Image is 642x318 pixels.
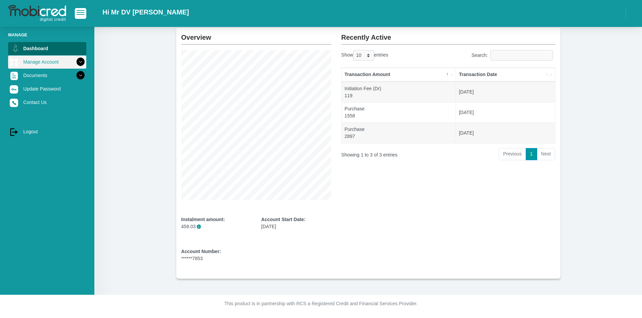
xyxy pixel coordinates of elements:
[8,69,86,82] a: Documents
[8,32,86,38] li: Manage
[261,217,305,222] b: Account Start Date:
[8,96,86,109] a: Contact Us
[8,5,66,22] img: logo-mobicred.svg
[353,50,374,61] select: Showentries
[456,68,555,82] th: Transaction Date: activate to sort column ascending
[181,223,251,230] p: 458.03
[102,8,189,16] h2: Hi Mr DV [PERSON_NAME]
[8,82,86,95] a: Update Password
[456,82,555,102] td: [DATE]
[8,125,86,138] a: Logout
[197,224,201,229] span: i
[471,50,555,61] label: Search:
[490,50,553,61] input: Search:
[341,50,388,61] label: Show entries
[8,56,86,68] a: Manage Account
[181,28,331,41] h2: Overview
[342,68,456,82] th: Transaction Amount: activate to sort column descending
[456,122,555,143] td: [DATE]
[342,102,456,123] td: Purchase 1558
[134,300,508,307] p: This product is in partnership with RCS a Registered Credit and Financial Services Provider.
[342,122,456,143] td: Purchase 2897
[341,28,555,41] h2: Recently Active
[342,82,456,102] td: Initiation Fee (Dr) 119
[456,102,555,123] td: [DATE]
[261,216,331,230] div: [DATE]
[341,147,425,158] div: Showing 1 to 3 of 3 entries
[8,42,86,55] a: Dashboard
[526,148,537,160] a: 1
[181,217,225,222] b: Instalment amount:
[181,249,221,254] b: Account Number:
